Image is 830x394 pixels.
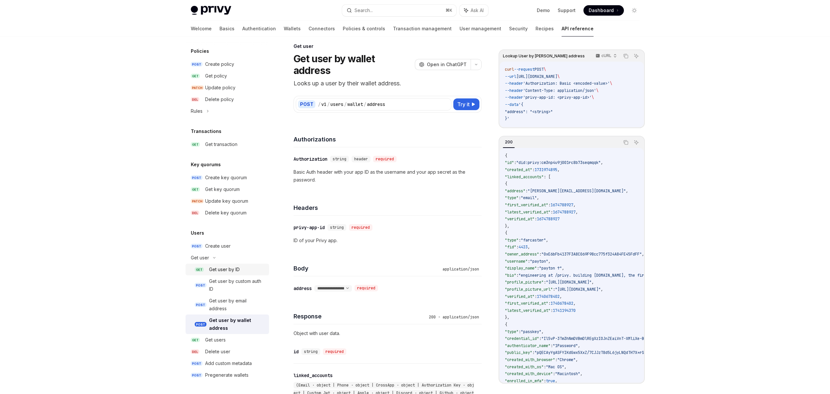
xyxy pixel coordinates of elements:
[195,267,204,272] span: GET
[546,364,564,370] span: "Mac OS"
[205,242,231,250] div: Create user
[205,209,247,217] div: Delete key quorum
[505,378,544,384] span: "enrolled_in_mfa"
[209,277,265,293] div: Get user by custom auth ID
[539,252,541,257] span: :
[354,156,368,162] span: header
[195,283,206,288] span: POST
[186,264,269,275] a: GETGet user by ID
[460,5,488,16] button: Ask AI
[427,61,467,68] span: Open in ChatGPT
[519,329,521,334] span: :
[505,109,553,114] span: "address": "<string>"
[209,266,240,273] div: Get user by ID
[415,59,471,70] button: Open in ChatGPT
[551,343,553,348] span: :
[294,53,412,76] h1: Get user by wallet address
[373,156,397,162] div: required
[505,252,539,257] span: "owner_address"
[505,287,553,292] span: "profile_picture_url"
[205,185,240,193] div: Get key quorum
[505,350,532,355] span: "public_key"
[505,308,551,313] span: "latest_verified_at"
[209,316,265,332] div: Get user by wallet address
[530,259,548,264] span: "payton"
[560,294,562,299] span: ,
[191,211,199,215] span: DEL
[460,21,501,36] a: User management
[523,81,610,86] span: 'Authorization: Basic <encoded-value>'
[191,254,209,262] div: Get user
[505,322,507,327] span: {
[537,216,560,222] span: 1674788927
[505,315,509,320] span: },
[632,52,641,60] button: Ask AI
[294,79,482,88] p: Looks up a user by their wallet address.
[580,371,582,376] span: ,
[191,229,204,237] h5: Users
[521,329,541,334] span: "passkey"
[355,7,373,14] div: Search...
[557,74,560,79] span: \
[523,88,596,93] span: 'Content-Type: application/json'
[622,52,630,60] button: Copy the contents from the code block
[592,95,594,100] span: \
[551,202,573,208] span: 1674788927
[514,160,516,165] span: :
[191,349,199,354] span: DEL
[343,21,385,36] a: Policies & controls
[622,138,630,147] button: Copy the contents from the code block
[601,53,611,58] p: cURL
[186,195,269,207] a: PATCHUpdate key quorum
[557,167,560,172] span: ,
[445,8,452,13] span: ⌘ K
[551,308,553,313] span: :
[294,135,482,144] h4: Authorizations
[191,127,221,135] h5: Transactions
[294,264,440,273] h4: Body
[551,210,553,215] span: :
[186,139,269,150] a: GETGet transaction
[642,252,644,257] span: ,
[553,308,576,313] span: 1741194370
[610,81,612,86] span: \
[191,338,200,343] span: GET
[191,361,203,366] span: POST
[601,160,603,165] span: ,
[191,85,204,90] span: PATCH
[457,100,470,108] span: Try it
[503,53,585,59] span: Lookup User by [PERSON_NAME] address
[539,336,541,341] span: :
[191,47,209,55] h5: Policies
[505,210,551,215] span: "latest_verified_at"
[505,216,535,222] span: "verified_at"
[505,266,537,271] span: "display_name"
[505,81,523,86] span: --header
[553,371,555,376] span: :
[186,314,269,334] a: POSTGet user by wallet address
[589,7,614,14] span: Dashboard
[347,101,363,108] div: wallet
[576,357,578,362] span: ,
[393,21,452,36] a: Transaction management
[564,364,566,370] span: ,
[553,287,555,292] span: :
[562,266,564,271] span: ,
[537,195,539,200] span: ,
[505,88,523,93] span: --header
[505,116,509,121] span: }'
[294,285,312,292] div: address
[505,174,544,180] span: "linked_accounts"
[544,364,546,370] span: :
[505,202,548,208] span: "first_verified_at"
[558,7,576,14] a: Support
[516,273,519,278] span: :
[205,336,226,344] div: Get users
[321,101,326,108] div: v1
[519,102,523,107] span: '{
[578,343,580,348] span: ,
[557,357,576,362] span: "Chrome"
[536,21,554,36] a: Recipes
[294,224,325,231] div: privy-app-id
[294,312,426,321] h4: Response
